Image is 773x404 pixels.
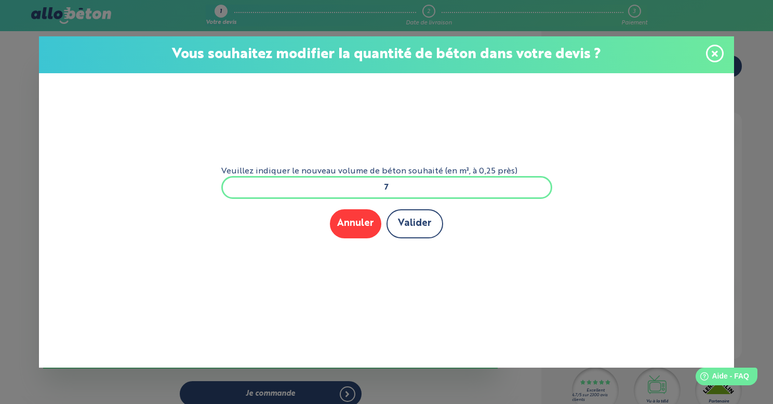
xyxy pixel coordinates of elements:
[221,176,552,199] input: xxx
[681,363,762,393] iframe: Help widget launcher
[330,209,381,238] button: Annuler
[221,167,552,176] label: Veuillez indiquer le nouveau volume de béton souhaité (en m³, à 0,25 près)
[386,209,443,238] button: Valider
[49,47,724,63] p: Vous souhaitez modifier la quantité de béton dans votre devis ?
